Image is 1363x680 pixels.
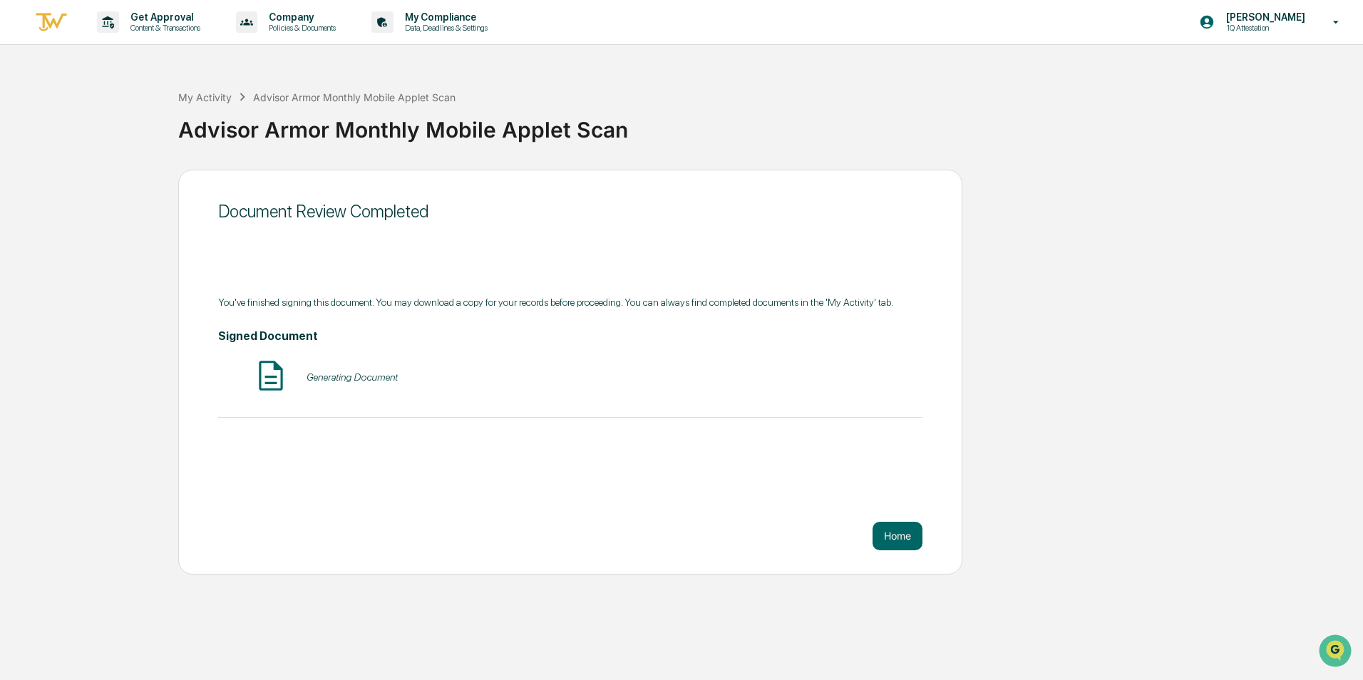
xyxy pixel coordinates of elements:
div: You've finished signing this document. You may download a copy for your records before proceeding... [218,297,922,308]
input: Clear [37,65,235,80]
p: 1Q Attestation [1215,23,1312,33]
a: 🖐️Preclearance [9,174,98,200]
h4: Signed Document [218,329,922,343]
button: Start new chat [242,113,259,130]
div: 🔎 [14,208,26,220]
div: Advisor Armor Monthly Mobile Applet Scan [178,105,1356,143]
div: Advisor Armor Monthly Mobile Applet Scan [253,91,456,103]
span: Data Lookup [29,207,90,221]
p: [PERSON_NAME] [1215,11,1312,23]
span: Attestations [118,180,177,194]
p: Content & Transactions [119,23,207,33]
img: 1746055101610-c473b297-6a78-478c-a979-82029cc54cd1 [14,109,40,135]
p: Get Approval [119,11,207,23]
div: We're available if you need us! [48,123,180,135]
button: Home [873,522,922,550]
div: 🖐️ [14,181,26,192]
p: Policies & Documents [257,23,343,33]
p: Company [257,11,343,23]
iframe: Open customer support [1317,633,1356,671]
div: Generating Document [307,371,398,383]
p: How can we help? [14,30,259,53]
img: Document Icon [253,358,289,393]
div: Document Review Completed [218,201,922,222]
a: 🗄️Attestations [98,174,182,200]
div: Start new chat [48,109,234,123]
a: Powered byPylon [101,241,173,252]
div: My Activity [178,91,232,103]
p: Data, Deadlines & Settings [394,23,495,33]
img: logo [34,11,68,34]
span: Pylon [142,242,173,252]
p: My Compliance [394,11,495,23]
a: 🔎Data Lookup [9,201,96,227]
span: Preclearance [29,180,92,194]
div: 🗄️ [103,181,115,192]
